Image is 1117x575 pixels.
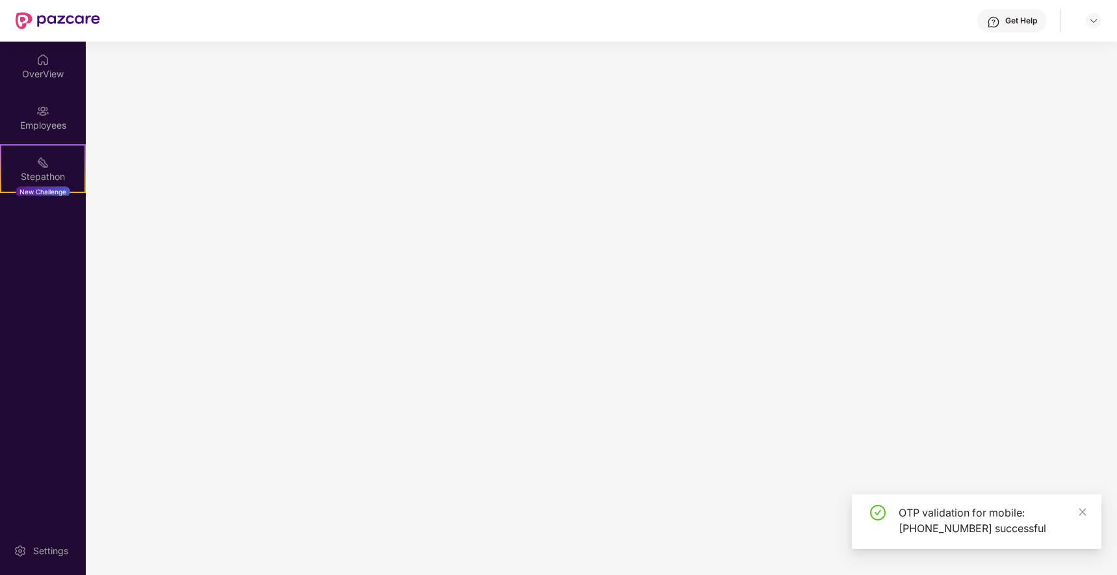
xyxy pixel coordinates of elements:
[14,544,27,557] img: svg+xml;base64,PHN2ZyBpZD0iU2V0dGluZy0yMHgyMCIgeG1sbnM9Imh0dHA6Ly93d3cudzMub3JnLzIwMDAvc3ZnIiB3aW...
[16,12,100,29] img: New Pazcare Logo
[870,505,886,520] span: check-circle
[1005,16,1037,26] div: Get Help
[29,544,72,557] div: Settings
[1088,16,1099,26] img: svg+xml;base64,PHN2ZyBpZD0iRHJvcGRvd24tMzJ4MzIiIHhtbG5zPSJodHRwOi8vd3d3LnczLm9yZy8yMDAwL3N2ZyIgd2...
[16,186,70,197] div: New Challenge
[36,156,49,169] img: svg+xml;base64,PHN2ZyB4bWxucz0iaHR0cDovL3d3dy53My5vcmcvMjAwMC9zdmciIHdpZHRoPSIyMSIgaGVpZ2h0PSIyMC...
[987,16,1000,29] img: svg+xml;base64,PHN2ZyBpZD0iSGVscC0zMngzMiIgeG1sbnM9Imh0dHA6Ly93d3cudzMub3JnLzIwMDAvc3ZnIiB3aWR0aD...
[899,505,1086,536] div: OTP validation for mobile: [PHONE_NUMBER] successful
[36,53,49,66] img: svg+xml;base64,PHN2ZyBpZD0iSG9tZSIgeG1sbnM9Imh0dHA6Ly93d3cudzMub3JnLzIwMDAvc3ZnIiB3aWR0aD0iMjAiIG...
[1078,507,1087,517] span: close
[36,105,49,118] img: svg+xml;base64,PHN2ZyBpZD0iRW1wbG95ZWVzIiB4bWxucz0iaHR0cDovL3d3dy53My5vcmcvMjAwMC9zdmciIHdpZHRoPS...
[1,170,84,183] div: Stepathon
